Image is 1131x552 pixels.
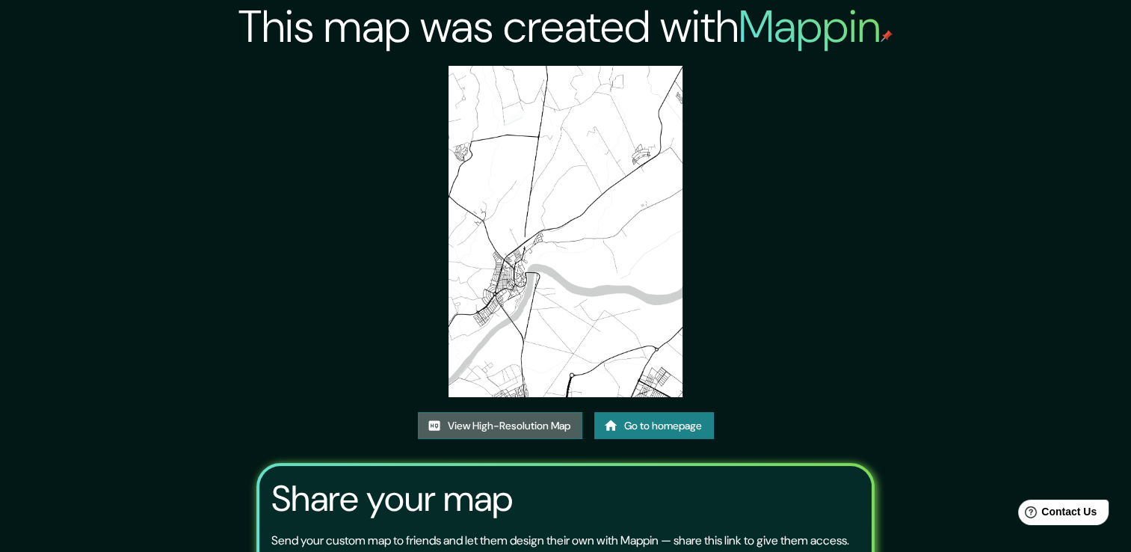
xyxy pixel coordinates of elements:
[594,412,714,440] a: Go to homepage
[271,532,849,550] p: Send your custom map to friends and let them design their own with Mappin — share this link to gi...
[449,66,682,397] img: created-map
[418,412,582,440] a: View High-Resolution Map
[881,30,893,42] img: mappin-pin
[271,478,513,520] h3: Share your map
[998,494,1115,536] iframe: Help widget launcher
